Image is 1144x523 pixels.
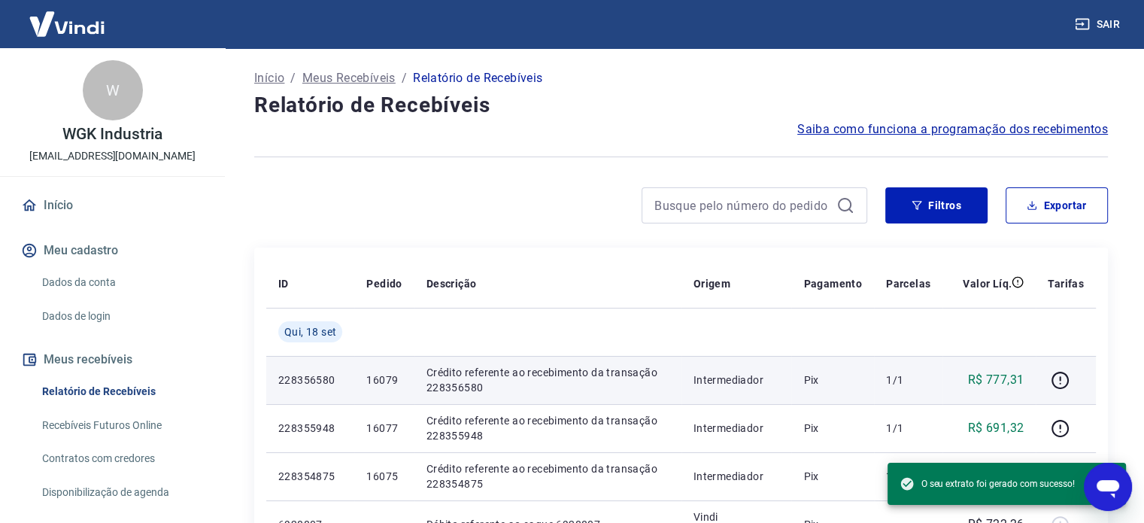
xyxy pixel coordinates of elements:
[693,421,780,436] p: Intermediador
[693,469,780,484] p: Intermediador
[426,461,669,491] p: Crédito referente ao recebimento da transação 228354875
[278,276,289,291] p: ID
[886,372,930,388] p: 1/1
[29,148,196,164] p: [EMAIL_ADDRESS][DOMAIN_NAME]
[803,372,862,388] p: Pix
[1072,11,1126,38] button: Sair
[426,413,669,443] p: Crédito referente ao recebimento da transação 228355948
[36,301,207,332] a: Dados de login
[413,69,542,87] p: Relatório de Recebíveis
[797,120,1108,138] a: Saiba como funciona a programação dos recebimentos
[366,421,402,436] p: 16077
[36,376,207,407] a: Relatório de Recebíveis
[254,90,1108,120] h4: Relatório de Recebíveis
[290,69,296,87] p: /
[278,421,342,436] p: 228355948
[654,194,830,217] input: Busque pelo número do pedido
[1084,463,1132,511] iframe: Botão para abrir a janela de mensagens
[803,276,862,291] p: Pagamento
[693,276,730,291] p: Origem
[366,372,402,388] p: 16079
[36,267,207,298] a: Dados da conta
[278,372,342,388] p: 228356580
[18,343,207,376] button: Meus recebíveis
[426,276,477,291] p: Descrição
[886,469,930,484] p: 1/1
[693,372,780,388] p: Intermediador
[36,410,207,441] a: Recebíveis Futuros Online
[36,443,207,474] a: Contratos com credores
[18,1,116,47] img: Vindi
[302,69,396,87] a: Meus Recebíveis
[278,469,342,484] p: 228354875
[36,477,207,508] a: Disponibilização de agenda
[426,365,669,395] p: Crédito referente ao recebimento da transação 228356580
[803,469,862,484] p: Pix
[803,421,862,436] p: Pix
[366,469,402,484] p: 16075
[1048,276,1084,291] p: Tarifas
[402,69,407,87] p: /
[886,421,930,436] p: 1/1
[366,276,402,291] p: Pedido
[83,60,143,120] div: W
[900,476,1075,491] span: O seu extrato foi gerado com sucesso!
[963,276,1012,291] p: Valor Líq.
[18,189,207,222] a: Início
[1006,187,1108,223] button: Exportar
[284,324,336,339] span: Qui, 18 set
[18,234,207,267] button: Meu cadastro
[968,419,1024,437] p: R$ 691,32
[886,276,930,291] p: Parcelas
[62,126,162,142] p: WGK Industria
[254,69,284,87] a: Início
[968,371,1024,389] p: R$ 777,31
[885,187,988,223] button: Filtros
